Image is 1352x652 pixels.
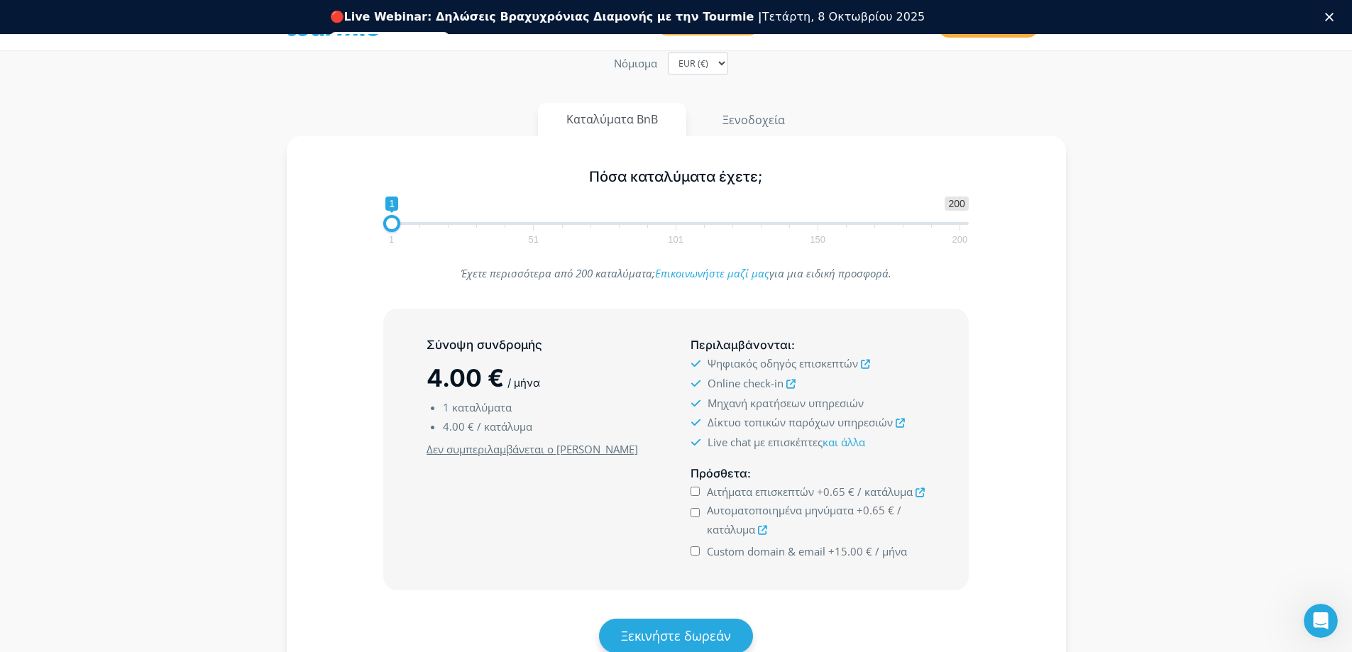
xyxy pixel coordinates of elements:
[823,435,865,449] a: και άλλα
[707,503,854,517] span: Αυτοματοποιημένα μηνύματα
[330,32,450,49] a: Εγγραφείτε δωρεάν
[614,54,657,73] label: Nόμισμα
[427,336,661,354] h5: Σύνοψη συνδρομής
[1304,604,1338,638] iframe: Intercom live chat
[1325,13,1339,21] div: Κλείσιμο
[817,485,854,499] span: +0.65 €
[666,236,686,243] span: 101
[691,338,791,352] span: Περιλαμβάνονται
[691,336,925,354] h5: :
[950,236,970,243] span: 200
[828,544,872,558] span: +15.00 €
[452,400,512,414] span: καταλύματα
[708,356,858,370] span: Ψηφιακός οδηγός επισκεπτών
[707,544,825,558] span: Custom domain & email
[383,264,969,283] p: Έχετε περισσότερα από 200 καταλύματα; για μια ειδική προσφορά.
[691,465,925,482] h5: :
[383,168,969,186] h5: Πόσα καταλύματα έχετε;
[477,419,532,433] span: / κατάλυμα
[693,103,814,137] button: Ξενοδοχεία
[330,10,925,24] div: 🔴 Τετάρτη, 8 Οκτωβρίου 2025
[527,236,541,243] span: 51
[691,466,747,480] span: Πρόσθετα
[857,485,913,499] span: / κατάλυμα
[507,376,540,389] span: / μήνα
[708,415,893,429] span: Δίκτυο τοπικών παρόχων υπηρεσιών
[857,503,894,517] span: +0.65 €
[707,485,814,499] span: Αιτήματα επισκεπτών
[344,10,762,23] b: Live Webinar: Δηλώσεις Βραχυχρόνιας Διαμονής με την Tourmie |
[427,442,638,456] u: Δεν συμπεριλαμβάνεται ο [PERSON_NAME]
[385,197,398,211] span: 1
[708,396,864,410] span: Μηχανή κρατήσεων υπηρεσιών
[621,627,731,644] span: Ξεκινήστε δωρεάν
[387,236,396,243] span: 1
[427,363,504,392] span: 4.00 €
[708,376,784,390] span: Online check-in
[443,400,449,414] span: 1
[538,103,686,136] button: Καταλύματα BnB
[945,197,968,211] span: 200
[808,236,828,243] span: 150
[708,435,865,449] span: Live chat με επισκέπτες
[875,544,907,558] span: / μήνα
[655,266,769,280] a: Επικοινωνήστε μαζί μας
[443,419,474,433] span: 4.00 €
